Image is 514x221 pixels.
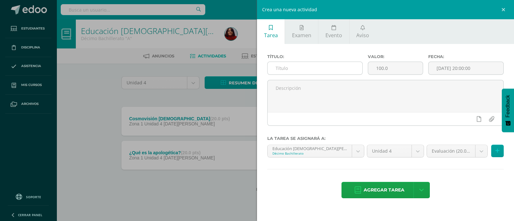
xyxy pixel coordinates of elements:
[505,95,511,117] span: Feedback
[267,136,504,141] label: La tarea se asignará a:
[272,151,347,156] div: Décimo Bachillerato
[257,19,285,44] a: Tarea
[502,89,514,132] button: Feedback - Mostrar encuesta
[429,62,503,74] input: Fecha de entrega
[268,145,364,157] a: Educación [DEMOGRAPHIC_DATA][PERSON_NAME] IV 'A'Décimo Bachillerato
[285,19,318,44] a: Examen
[264,32,278,39] span: Tarea
[428,54,504,59] label: Fecha:
[432,145,470,157] span: Evaluación (20.0%)
[372,145,407,157] span: Unidad 4
[292,32,311,39] span: Examen
[272,145,347,151] div: Educación [DEMOGRAPHIC_DATA][PERSON_NAME] IV 'A'
[350,19,376,44] a: Aviso
[318,19,349,44] a: Evento
[268,62,362,74] input: Título
[368,54,423,59] label: Valor:
[364,182,404,198] span: Agregar tarea
[267,54,363,59] label: Título:
[368,62,423,74] input: Puntos máximos
[427,145,487,157] a: Evaluación (20.0%)
[356,32,369,39] span: Aviso
[367,145,424,157] a: Unidad 4
[325,32,342,39] span: Evento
